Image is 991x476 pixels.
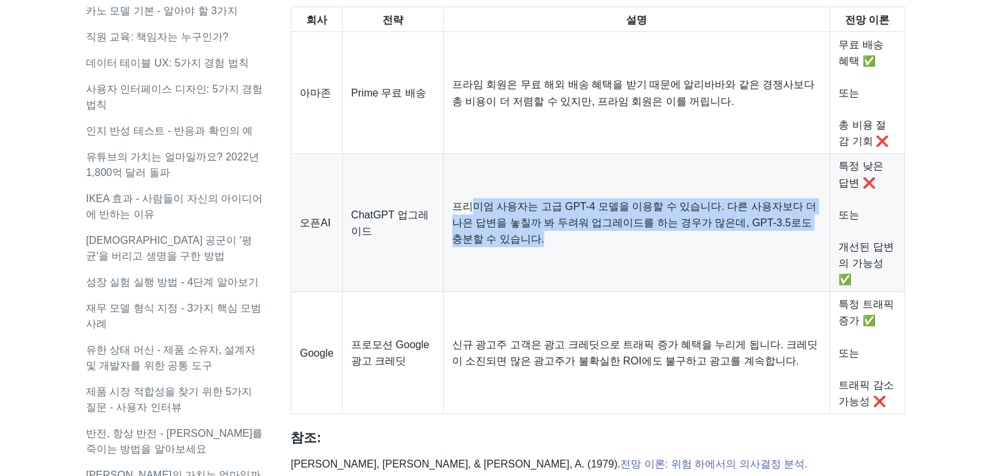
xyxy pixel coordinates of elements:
[86,5,238,16] a: 카노 모델 기본 - 알아야 할 3가지
[351,87,426,98] font: Prime 무료 배송
[452,201,816,245] font: 프리미엄 사용자는 고급 GPT-4 모델을 이용할 수 있습니다. 다른 사용자보다 더 나은 답변을 놓칠까 봐 두려워 업그레이드를 하는 경우가 많은데, GPT-3.5로도 충분할 수...
[839,241,893,285] font: 개선된 답변의 가능성 ✅
[452,339,818,366] font: 신규 광고주 고객은 광고 크레딧으로 트래픽 증가 혜택을 누리게 됩니다. 크레딧이 소진되면 많은 광고주가 불확실한 ROI에도 불구하고 광고를 계속합니다.
[86,303,261,329] a: 재무 모델 형식 지정 - 3가지 핵심 모범 사례
[452,79,814,106] font: 프라임 회원은 무료 해외 배송 혜택을 받기 때문에 알리바바와 같은 경쟁사보다 총 비용이 더 저렴할 수 있지만, 프라임 회원은 이를 꺼립니다.
[86,344,255,371] a: 유한 상태 머신 - 제품 소유자, 설계자 및 개발자를 위한 공통 도구
[300,87,331,98] font: 아마존
[86,57,249,68] a: 데이터 테이블 UX: 5가지 경험 법칙
[86,83,263,110] a: 사용자 인터페이스 디자인: 5가지 경험 법칙
[86,428,263,454] a: 반전, 항상 반전 - [PERSON_NAME]를 죽이는 방법을 알아보세요
[839,87,859,98] font: 또는
[86,31,229,42] a: 직원 교육: 책임자는 누구인가?
[382,14,403,25] font: 전략
[86,193,263,220] a: IKEA 효과 - 사람들이 자신의 아이디어에 반하는 이유
[839,299,893,326] font: 특정 트래픽 증가 ✅
[839,160,883,188] font: 특정 낮은 답변 ❌
[351,339,429,366] font: 프로모션 Google 광고 크레딧
[626,14,647,25] font: 설명
[351,209,429,236] font: ChatGPT 업그레이드
[839,347,859,358] font: 또는
[86,386,252,413] a: 제품 시장 적합성을 찾기 위한 5가지 질문 - 사용자 인터뷰
[839,39,883,67] font: 무료 배송 혜택 ✅
[291,458,620,469] font: [PERSON_NAME], [PERSON_NAME], & [PERSON_NAME], A. (1979).
[86,276,259,288] a: 성장 실험 실행 방법 - 4단계 알아보기
[86,125,253,136] a: 인지 반성 테스트 - 반응과 확인의 예
[839,209,859,220] font: 또는
[291,430,321,445] font: 참조:
[839,379,893,406] font: 트래픽 감소 가능성 ❌
[86,151,259,178] a: 유튜브의 가치는 얼마일까요? 2022년 1,800억 달러 돌파
[620,458,807,469] a: 전망 이론: 위험 하에서의 의사결정 분석.
[306,14,327,25] font: 회사
[300,347,334,358] font: Google
[86,235,252,261] a: [DEMOGRAPHIC_DATA] 공군이 '평균'을 버리고 생명을 구한 방법
[845,14,889,25] font: 전망 이론
[300,217,330,228] font: 오픈AI
[839,119,889,147] font: 총 비용 절감 기회 ❌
